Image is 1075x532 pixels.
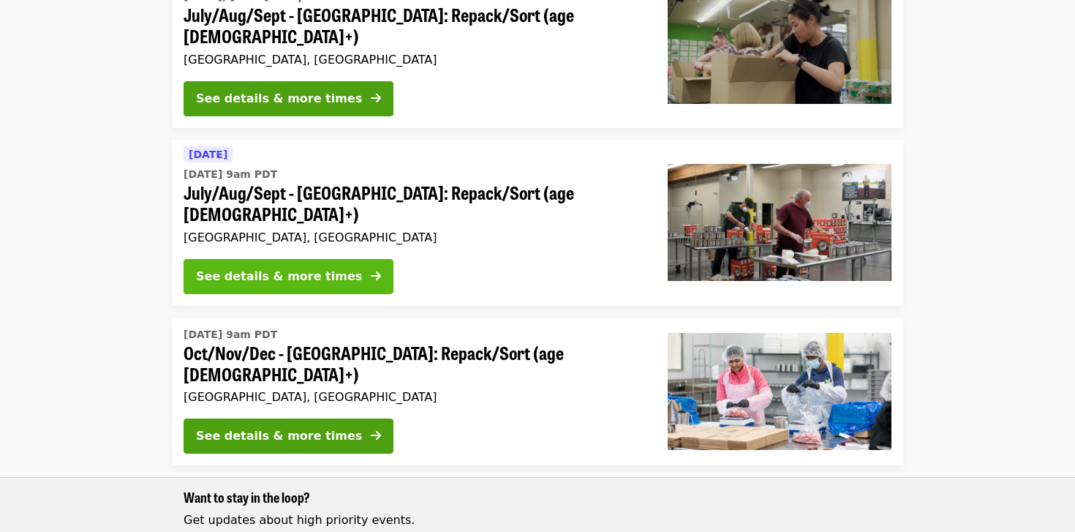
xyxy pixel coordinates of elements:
[184,487,310,506] span: Want to stay in the loop?
[668,164,891,281] img: July/Aug/Sept - Portland: Repack/Sort (age 16+) organized by Oregon Food Bank
[184,4,644,47] span: July/Aug/Sept - [GEOGRAPHIC_DATA]: Repack/Sort (age [DEMOGRAPHIC_DATA]+)
[184,167,277,182] time: [DATE] 9am PDT
[371,269,381,283] i: arrow-right icon
[172,318,903,466] a: See details for "Oct/Nov/Dec - Beaverton: Repack/Sort (age 10+)"
[371,91,381,105] i: arrow-right icon
[184,259,393,294] button: See details & more times
[196,90,362,108] div: See details & more times
[184,53,644,67] div: [GEOGRAPHIC_DATA], [GEOGRAPHIC_DATA]
[184,182,644,225] span: July/Aug/Sept - [GEOGRAPHIC_DATA]: Repack/Sort (age [DEMOGRAPHIC_DATA]+)
[196,427,362,445] div: See details & more times
[196,268,362,285] div: See details & more times
[184,342,644,385] span: Oct/Nov/Dec - [GEOGRAPHIC_DATA]: Repack/Sort (age [DEMOGRAPHIC_DATA]+)
[371,429,381,443] i: arrow-right icon
[172,140,903,306] a: See details for "July/Aug/Sept - Portland: Repack/Sort (age 16+)"
[184,390,644,404] div: [GEOGRAPHIC_DATA], [GEOGRAPHIC_DATA]
[184,327,277,342] time: [DATE] 9am PDT
[184,419,393,454] button: See details & more times
[668,333,891,450] img: Oct/Nov/Dec - Beaverton: Repack/Sort (age 10+) organized by Oregon Food Bank
[184,513,415,527] span: Get updates about high priority events.
[184,231,644,244] div: [GEOGRAPHIC_DATA], [GEOGRAPHIC_DATA]
[189,149,227,160] span: [DATE]
[184,81,393,116] button: See details & more times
